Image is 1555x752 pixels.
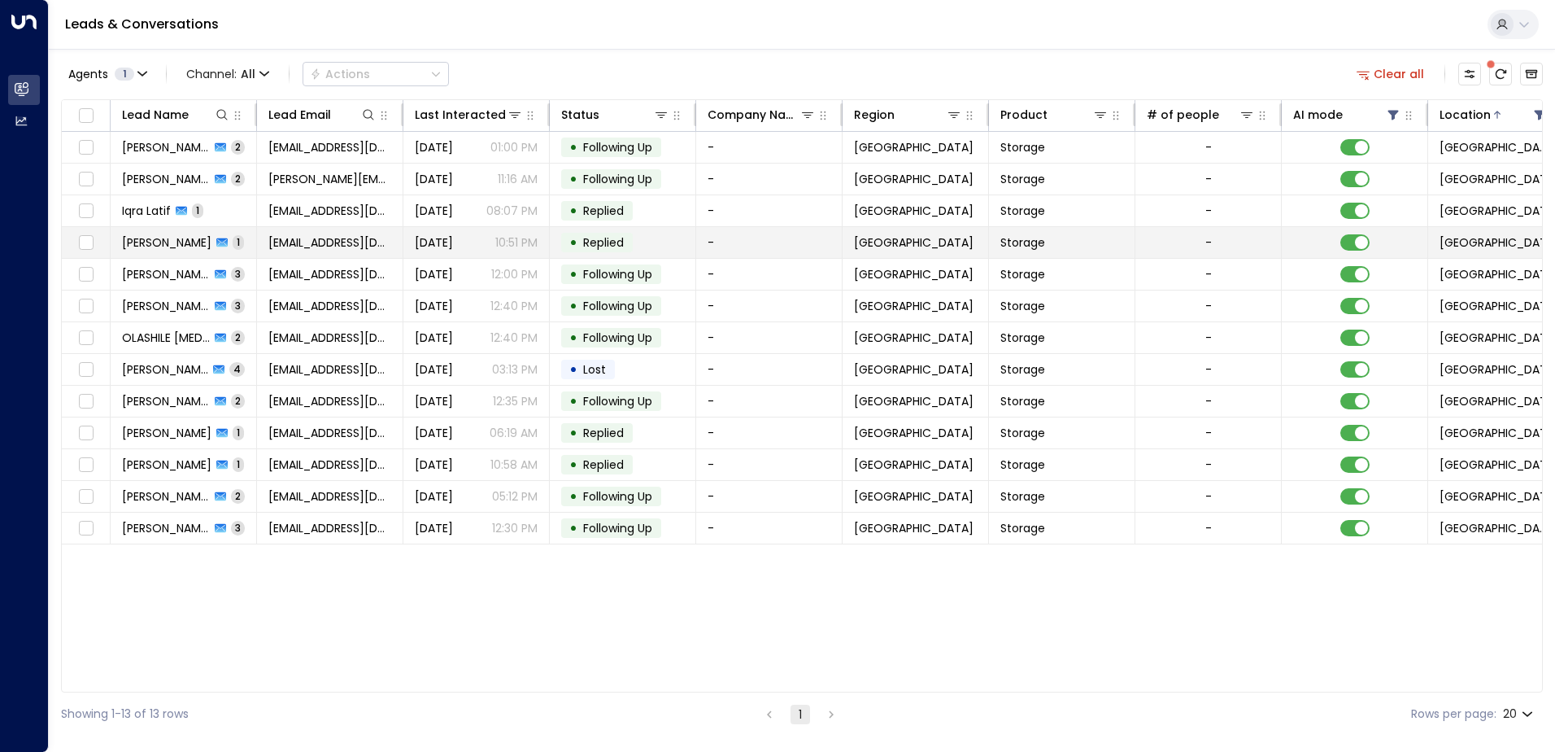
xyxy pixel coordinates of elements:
[268,266,391,282] span: pammybigxx@hotmail.com
[1000,298,1045,314] span: Storage
[122,361,208,378] span: Russell Jeffery
[1411,706,1496,723] label: Rows per page:
[854,361,974,378] span: Birmingham
[854,203,974,219] span: Birmingham
[569,387,577,415] div: •
[122,171,210,187] span: Nathan Haworth
[696,449,843,480] td: -
[231,489,245,503] span: 2
[583,425,624,441] span: Replied
[122,298,210,314] span: Junaid Akhtar
[231,330,245,344] span: 2
[231,267,245,281] span: 3
[268,457,391,473] span: acelec@live.co.uk
[569,133,577,161] div: •
[1503,702,1536,726] div: 20
[76,391,96,412] span: Toggle select row
[696,164,843,195] td: -
[569,356,577,383] div: •
[583,298,652,314] span: Following Up
[268,139,391,155] span: ajenksyt@gmail.com
[1000,393,1045,409] span: Storage
[696,354,843,385] td: -
[493,393,538,409] p: 12:35 PM
[583,393,652,409] span: Following Up
[76,233,96,253] span: Toggle select row
[1440,520,1550,536] span: Space Station Stirchley
[76,328,96,348] span: Toggle select row
[415,520,453,536] span: Yesterday
[122,425,211,441] span: Ayesha Bibi
[1000,139,1045,155] span: Storage
[569,229,577,256] div: •
[492,361,538,378] p: 03:13 PM
[303,62,449,86] div: Button group with a nested menu
[490,330,538,346] p: 12:40 PM
[415,105,506,125] div: Last Interacted
[1000,520,1045,536] span: Storage
[1205,393,1212,409] div: -
[1293,105,1401,125] div: AI mode
[76,265,96,285] span: Toggle select row
[696,259,843,290] td: -
[268,425,391,441] span: ayeshabibi@yahoo.com
[415,266,453,282] span: Oct 05, 2025
[495,234,538,251] p: 10:51 PM
[415,171,453,187] span: Sep 22, 2025
[310,67,370,81] div: Actions
[61,706,189,723] div: Showing 1-13 of 13 rows
[759,704,842,724] nav: pagination navigation
[415,393,453,409] span: Oct 06, 2025
[1000,425,1045,441] span: Storage
[1350,63,1431,85] button: Clear all
[1458,63,1481,85] button: Customize
[492,520,538,536] p: 12:30 PM
[122,488,210,505] span: Alexander Benn
[1205,171,1212,187] div: -
[1147,105,1219,125] div: # of people
[1520,63,1543,85] button: Archived Leads
[233,235,244,249] span: 1
[854,457,974,473] span: Birmingham
[268,234,391,251] span: brettmcgrath021@gmail.com
[696,481,843,512] td: -
[1000,234,1045,251] span: Storage
[1205,139,1212,155] div: -
[1440,105,1491,125] div: Location
[180,63,276,85] button: Channel:All
[122,457,211,473] span: Adam Crowhurst
[696,291,843,321] td: -
[583,266,652,282] span: Following Up
[122,520,210,536] span: Cameron Chubb
[268,520,391,536] span: cchubb3089@gmail.com
[122,105,189,125] div: Lead Name
[569,324,577,352] div: •
[268,203,391,219] span: iqralatif987@hotmail.com
[1000,203,1045,219] span: Storage
[415,298,453,314] span: Oct 05, 2025
[1000,105,1048,125] div: Product
[268,488,391,505] span: abenn515@gmail.com
[415,425,453,441] span: Yesterday
[122,234,211,251] span: Brett McGrath
[1205,298,1212,314] div: -
[569,260,577,288] div: •
[268,105,377,125] div: Lead Email
[415,105,523,125] div: Last Interacted
[122,393,210,409] span: Brianna Seymour
[1000,457,1045,473] span: Storage
[569,514,577,542] div: •
[229,362,245,376] span: 4
[583,488,652,505] span: Following Up
[498,171,538,187] p: 11:16 AM
[854,139,974,155] span: Birmingham
[1205,234,1212,251] div: -
[76,518,96,539] span: Toggle select row
[303,62,449,86] button: Actions
[233,457,244,471] span: 1
[696,195,843,226] td: -
[1205,457,1212,473] div: -
[854,425,974,441] span: Birmingham
[1000,361,1045,378] span: Storage
[76,138,96,158] span: Toggle select row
